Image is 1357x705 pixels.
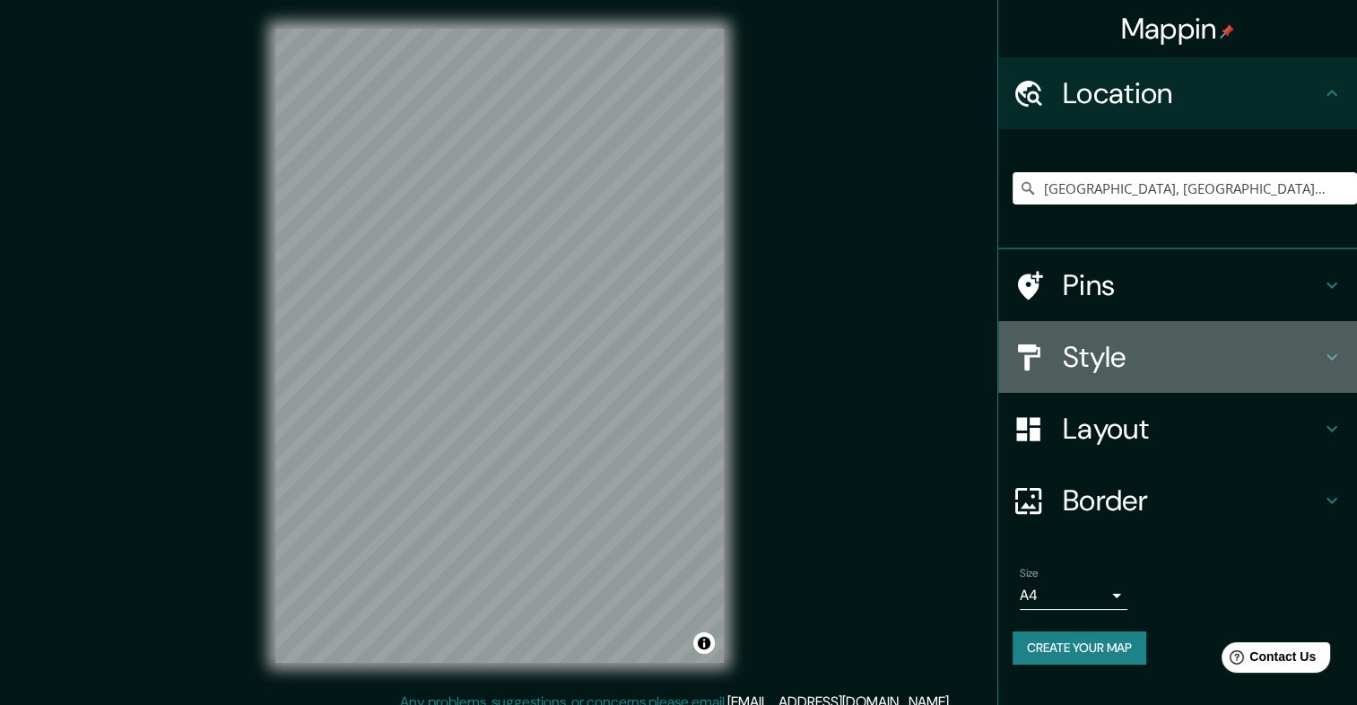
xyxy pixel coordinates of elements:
[1063,267,1321,303] h4: Pins
[693,632,715,654] button: Toggle attribution
[998,393,1357,465] div: Layout
[998,465,1357,536] div: Border
[1121,11,1235,47] h4: Mappin
[1020,566,1039,581] label: Size
[275,29,724,663] canvas: Map
[1220,24,1234,39] img: pin-icon.png
[1063,483,1321,518] h4: Border
[1063,75,1321,111] h4: Location
[998,57,1357,129] div: Location
[1020,581,1127,610] div: A4
[1197,635,1337,685] iframe: Help widget launcher
[998,321,1357,393] div: Style
[1063,411,1321,447] h4: Layout
[1013,631,1146,665] button: Create your map
[1063,339,1321,375] h4: Style
[998,249,1357,321] div: Pins
[1013,172,1357,205] input: Pick your city or area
